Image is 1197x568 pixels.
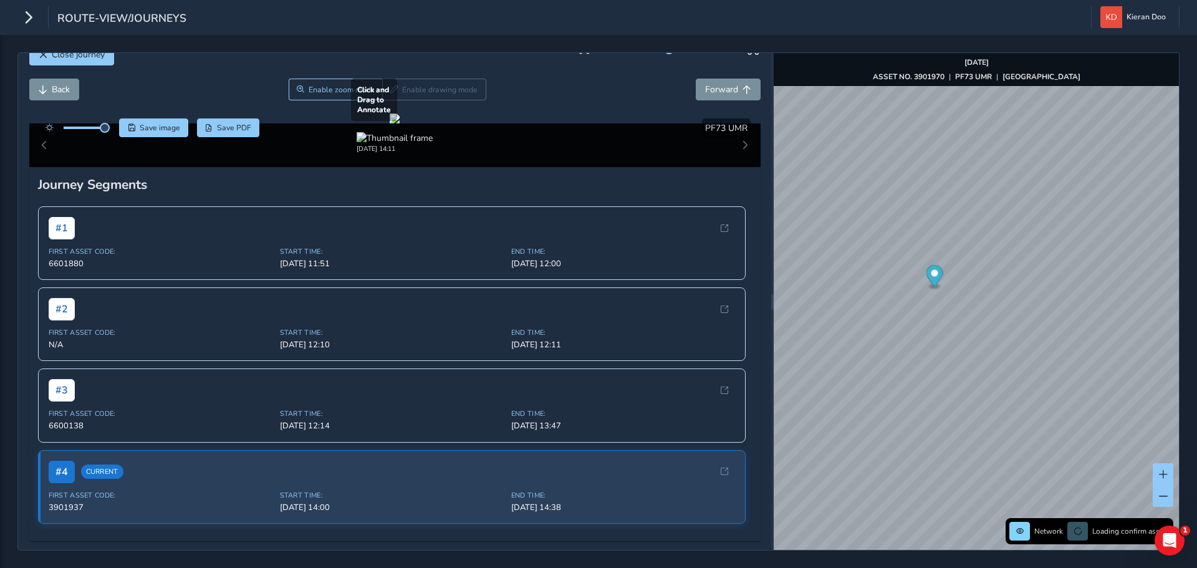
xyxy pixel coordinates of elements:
[280,328,504,337] span: Start Time:
[511,491,735,500] span: End Time:
[217,123,251,133] span: Save PDF
[49,258,272,269] span: 6601880
[1100,6,1122,28] img: diamond-layout
[705,84,738,95] span: Forward
[511,339,735,350] span: [DATE] 12:11
[696,79,761,100] button: Forward
[52,49,105,60] span: Close journey
[49,420,272,431] span: 6600138
[289,79,383,100] button: Zoom
[280,420,504,431] span: [DATE] 12:14
[280,502,504,513] span: [DATE] 14:00
[57,11,186,28] span: route-view/journeys
[1155,526,1185,556] iframe: Intercom live chat
[29,79,79,100] button: Back
[873,72,945,82] strong: ASSET NO. 3901970
[357,144,433,153] div: [DATE] 14:11
[197,118,260,137] button: PDF
[955,72,992,82] strong: PF73 UMR
[140,123,180,133] span: Save image
[1127,6,1166,28] span: Kieran Doo
[357,132,433,144] img: Thumbnail frame
[705,122,748,134] span: PF73 UMR
[511,409,735,418] span: End Time:
[49,328,272,337] span: First Asset Code:
[280,247,504,256] span: Start Time:
[309,85,375,95] span: Enable zoom mode
[280,339,504,350] span: [DATE] 12:10
[38,176,752,193] div: Journey Segments
[511,258,735,269] span: [DATE] 12:00
[280,258,504,269] span: [DATE] 11:51
[511,328,735,337] span: End Time:
[511,502,735,513] span: [DATE] 14:38
[49,409,272,418] span: First Asset Code:
[511,247,735,256] span: End Time:
[1002,72,1080,82] strong: [GEOGRAPHIC_DATA]
[81,465,123,479] span: Current
[49,217,75,239] span: # 1
[49,491,272,500] span: First Asset Code:
[52,84,70,95] span: Back
[49,339,272,350] span: N/A
[49,461,75,483] span: # 4
[119,118,188,137] button: Save
[280,409,504,418] span: Start Time:
[49,502,272,513] span: 3901937
[49,298,75,320] span: # 2
[964,57,989,67] strong: [DATE]
[511,420,735,431] span: [DATE] 13:47
[1180,526,1190,536] span: 1
[1092,526,1170,536] span: Loading confirm assets
[49,379,75,402] span: # 3
[280,491,504,500] span: Start Time:
[1034,526,1063,536] span: Network
[29,44,114,65] button: Close journey
[926,265,943,291] div: Map marker
[49,247,272,256] span: First Asset Code:
[873,72,1080,82] div: | |
[1100,6,1170,28] button: Kieran Doo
